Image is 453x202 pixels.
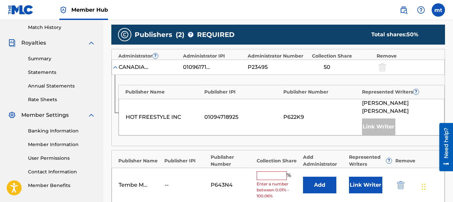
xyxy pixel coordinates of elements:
span: % [287,171,293,180]
div: Add Administrator [303,154,346,168]
span: Member Settings [21,111,69,119]
div: Publisher IPI [164,157,207,164]
div: Administrator Number [248,53,309,60]
span: Enter a number between 0.01% - 100.06% [257,181,299,199]
a: Rate Sheets [28,96,95,103]
div: Administrator IPI [183,53,244,60]
a: Member Information [28,141,95,148]
div: 01094718925 [204,113,280,121]
span: ( 2 ) [176,30,184,40]
img: 12a2ab48e56ec057fbd8.svg [397,181,404,189]
a: Match History [28,24,95,31]
img: search [400,6,408,14]
img: help [417,6,425,14]
div: Represented Writers [349,154,392,168]
img: expand [87,39,95,47]
div: Collection Share [312,53,373,60]
img: Member Settings [8,111,16,119]
span: ? [413,89,419,95]
span: REQUIRED [197,30,235,40]
div: Collection Share [257,157,299,164]
iframe: Resource Center [434,123,453,171]
span: ? [386,158,392,163]
a: Banking Information [28,127,95,134]
div: Need help? [7,5,16,35]
a: Member Benefits [28,182,95,189]
a: Public Search [397,3,410,17]
img: expand [87,111,95,119]
button: Link Writer [349,177,382,193]
a: User Permissions [28,155,95,162]
a: Summary [28,55,95,62]
div: Publisher IPI [204,89,280,96]
img: Royalties [8,39,16,47]
div: Remove [395,157,438,164]
div: Help [414,3,428,17]
a: Annual Statements [28,83,95,90]
div: HOT FREESTYLE INC [126,113,201,121]
span: ? [153,53,158,59]
span: 50 % [407,31,418,38]
span: Royalties [21,39,46,47]
div: Publisher Name [125,89,201,96]
span: Publishers [135,30,172,40]
div: Total shares: [371,31,432,39]
div: P622K9 [283,113,359,121]
a: Contact Information [28,168,95,175]
a: Statements [28,69,95,76]
button: Add [303,177,336,193]
img: expand-cell-toggle [112,64,119,71]
div: User Menu [432,3,445,17]
div: Publisher Name [118,157,161,164]
img: publishers [121,31,129,39]
span: [PERSON_NAME] [PERSON_NAME] [362,99,437,115]
div: Remove [377,53,438,60]
img: MLC Logo [8,5,34,15]
div: Publisher Number [211,154,253,168]
img: Top Rightsholder [59,6,67,14]
div: Drag [422,177,426,197]
iframe: Chat Widget [420,170,453,202]
div: Publisher Number [283,89,359,96]
span: Member Hub [71,6,108,14]
span: ? [188,32,193,37]
div: Represented Writers [362,89,438,96]
div: Administrator [118,53,180,60]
